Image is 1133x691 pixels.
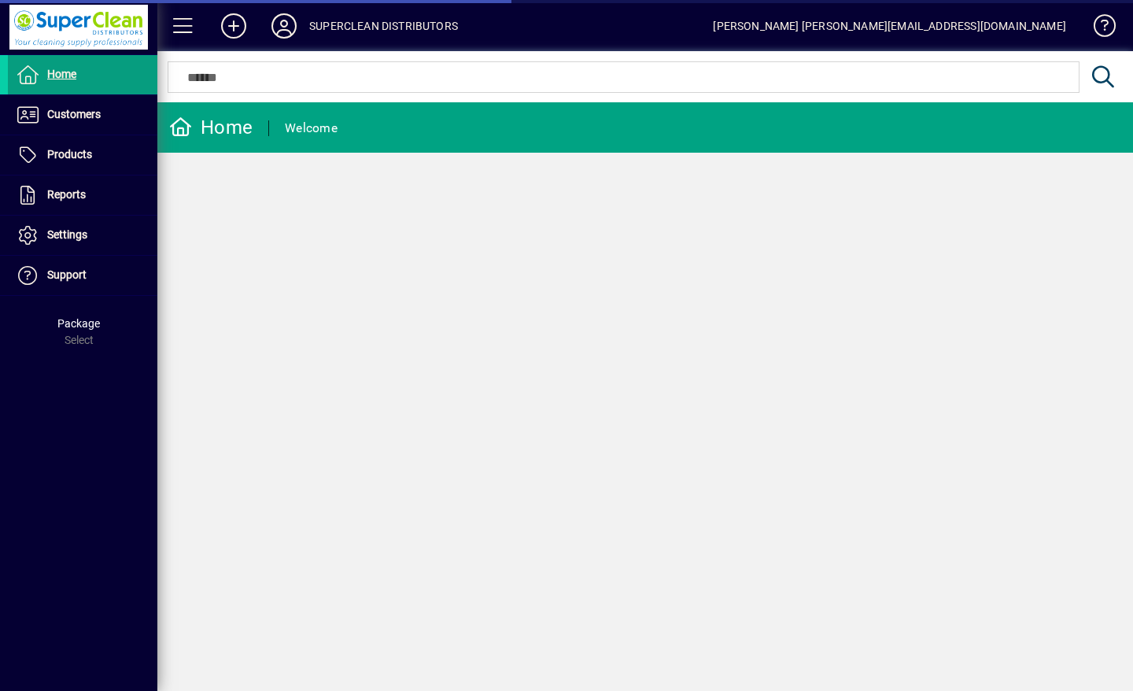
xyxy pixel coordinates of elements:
[47,148,92,161] span: Products
[47,108,101,120] span: Customers
[285,116,338,141] div: Welcome
[8,256,157,295] a: Support
[209,12,259,40] button: Add
[8,216,157,255] a: Settings
[259,12,309,40] button: Profile
[1082,3,1113,54] a: Knowledge Base
[8,176,157,215] a: Reports
[713,13,1066,39] div: [PERSON_NAME] [PERSON_NAME][EMAIL_ADDRESS][DOMAIN_NAME]
[309,13,458,39] div: SUPERCLEAN DISTRIBUTORS
[8,135,157,175] a: Products
[8,95,157,135] a: Customers
[47,228,87,241] span: Settings
[47,68,76,80] span: Home
[47,188,86,201] span: Reports
[47,268,87,281] span: Support
[57,317,100,330] span: Package
[169,115,253,140] div: Home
